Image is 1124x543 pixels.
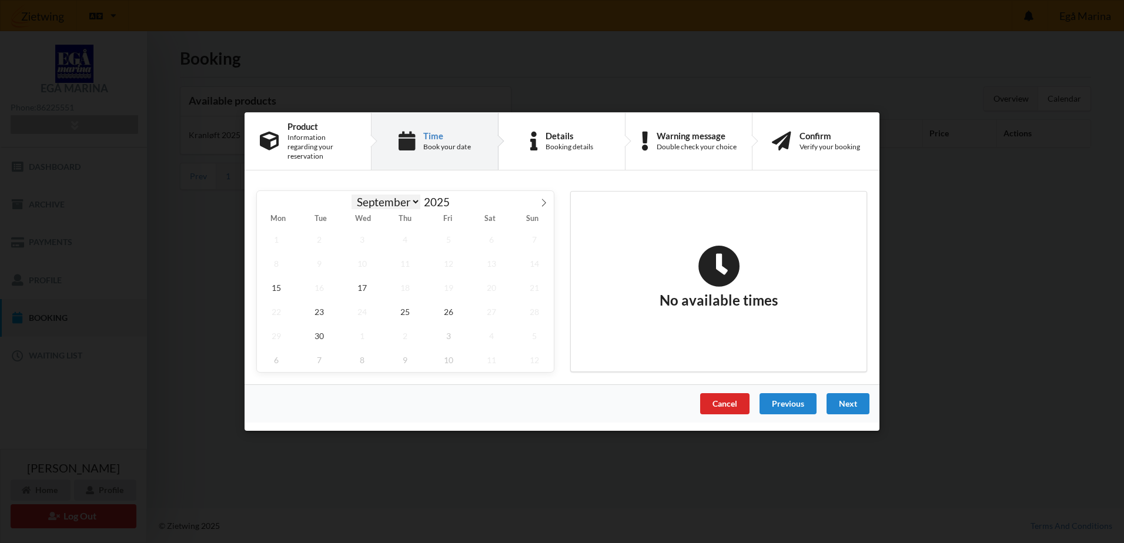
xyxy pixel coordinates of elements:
div: Confirm [799,131,860,140]
span: September 3, 2025 [343,227,382,252]
span: October 3, 2025 [429,324,468,348]
span: October 2, 2025 [386,324,425,348]
span: September 4, 2025 [386,227,425,252]
span: October 7, 2025 [300,348,339,372]
span: Thu [384,216,426,223]
span: Sat [469,216,511,223]
div: Booking details [546,142,593,152]
span: September 21, 2025 [515,276,554,300]
span: Fri [427,216,469,223]
span: September 30, 2025 [300,324,339,348]
h2: No available times [660,245,778,310]
span: October 4, 2025 [472,324,511,348]
span: September 12, 2025 [429,252,468,276]
span: October 11, 2025 [472,348,511,372]
span: September 28, 2025 [515,300,554,324]
span: September 6, 2025 [472,227,511,252]
span: Sun [511,216,554,223]
span: September 26, 2025 [429,300,468,324]
div: Time [423,131,471,140]
span: October 10, 2025 [429,348,468,372]
span: October 1, 2025 [343,324,382,348]
span: September 7, 2025 [515,227,554,252]
div: Double check your choice [657,142,737,152]
span: September 19, 2025 [429,276,468,300]
span: September 23, 2025 [300,300,339,324]
span: September 29, 2025 [257,324,296,348]
div: Product [287,122,356,131]
span: October 6, 2025 [257,348,296,372]
span: September 13, 2025 [472,252,511,276]
span: September 1, 2025 [257,227,296,252]
span: September 25, 2025 [386,300,425,324]
span: September 27, 2025 [472,300,511,324]
div: Verify your booking [799,142,860,152]
div: Cancel [700,393,750,414]
span: September 15, 2025 [257,276,296,300]
span: October 8, 2025 [343,348,382,372]
span: September 18, 2025 [386,276,425,300]
div: Information regarding your reservation [287,133,356,161]
span: September 8, 2025 [257,252,296,276]
span: September 10, 2025 [343,252,382,276]
div: Warning message [657,131,737,140]
select: Month [352,195,421,209]
span: September 16, 2025 [300,276,339,300]
span: September 22, 2025 [257,300,296,324]
span: October 5, 2025 [515,324,554,348]
div: Book your date [423,142,471,152]
span: October 12, 2025 [515,348,554,372]
div: Previous [760,393,817,414]
span: September 17, 2025 [343,276,382,300]
span: September 5, 2025 [429,227,468,252]
span: Mon [257,216,299,223]
span: September 14, 2025 [515,252,554,276]
input: Year [420,195,459,209]
div: Next [827,393,869,414]
span: September 9, 2025 [300,252,339,276]
span: September 20, 2025 [472,276,511,300]
span: September 2, 2025 [300,227,339,252]
span: Tue [299,216,342,223]
div: Details [546,131,593,140]
span: Wed [342,216,384,223]
span: September 11, 2025 [386,252,425,276]
span: October 9, 2025 [386,348,425,372]
span: September 24, 2025 [343,300,382,324]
